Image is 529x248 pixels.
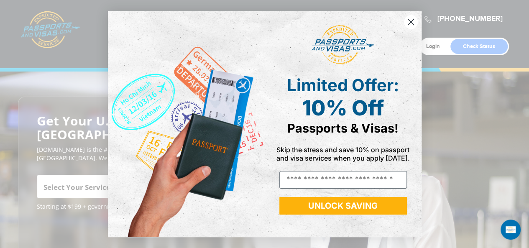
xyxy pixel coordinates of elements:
span: Passports & Visas! [287,121,399,136]
img: de9cda0d-0715-46ca-9a25-073762a91ba7.png [108,11,265,237]
span: Limited Offer: [287,75,399,95]
button: UNLOCK SAVING [279,197,407,215]
span: 10% Off [302,95,384,120]
div: Open Intercom Messenger [501,220,521,240]
span: Skip the stress and save 10% on passport and visa services when you apply [DATE]. [276,146,410,162]
img: passports and visas [312,25,374,64]
button: Close dialog [404,15,418,29]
